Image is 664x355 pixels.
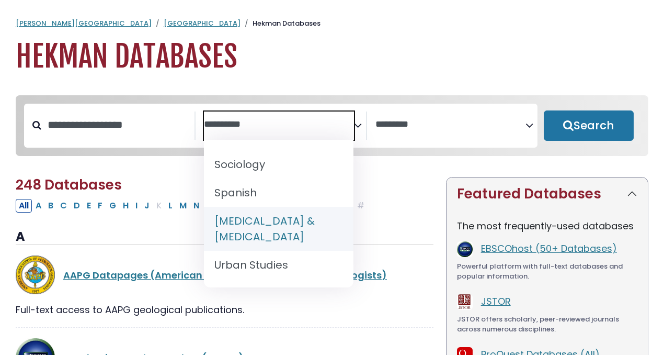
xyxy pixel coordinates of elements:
div: Full-text access to AAPG geological publications. [16,303,433,317]
p: The most frequently-used databases [457,219,637,233]
a: EBSCOhost (50+ Databases) [481,242,617,255]
input: Search database by title or keyword [41,116,194,134]
nav: Search filters [16,95,648,156]
textarea: Search [204,119,354,130]
button: All [16,199,32,213]
li: Spanish [204,179,353,207]
button: Filter Results D [71,199,83,213]
span: 248 Databases [16,175,122,194]
a: JSTOR [481,295,511,308]
nav: breadcrumb [16,18,648,29]
button: Filter Results M [176,199,190,213]
button: Filter Results J [141,199,153,213]
button: Filter Results A [32,199,44,213]
div: Powerful platform with full-text databases and popular information. [457,261,637,282]
button: Filter Results F [95,199,106,213]
button: Filter Results E [84,199,94,213]
button: Filter Results O [203,199,216,213]
a: AAPG Datapages (American Association of Petroleum Geologists) [63,269,387,282]
button: Featured Databases [447,177,648,210]
li: [MEDICAL_DATA] & [MEDICAL_DATA] [204,207,353,251]
button: Filter Results I [132,199,141,213]
h3: A [16,229,433,245]
a: [PERSON_NAME][GEOGRAPHIC_DATA] [16,18,152,28]
h1: Hekman Databases [16,39,648,74]
button: Filter Results C [57,199,70,213]
button: Filter Results N [190,199,202,213]
button: Submit for Search Results [544,110,634,141]
div: JSTOR offers scholarly, peer-reviewed journals across numerous disciplines. [457,314,637,335]
a: [GEOGRAPHIC_DATA] [164,18,241,28]
div: Alpha-list to filter by first letter of database name [16,198,369,212]
textarea: Search [375,119,525,130]
li: Urban Studies [204,251,353,279]
li: Hekman Databases [241,18,320,29]
button: Filter Results G [106,199,119,213]
button: Filter Results H [120,199,132,213]
li: Sociology [204,150,353,179]
button: Filter Results L [165,199,176,213]
button: Filter Results B [45,199,56,213]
